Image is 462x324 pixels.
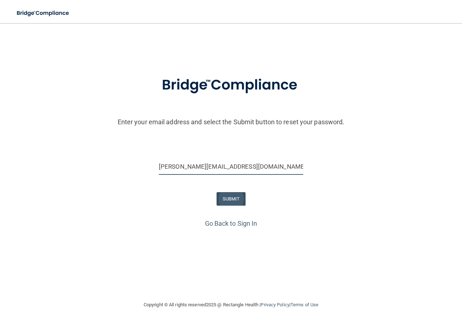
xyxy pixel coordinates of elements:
input: Email [159,159,303,175]
a: Privacy Policy [261,302,289,307]
img: bridge_compliance_login_screen.278c3ca4.svg [11,6,76,21]
a: Terms of Use [291,302,318,307]
img: bridge_compliance_login_screen.278c3ca4.svg [147,66,315,104]
a: Go Back to Sign In [205,220,257,227]
button: SUBMIT [217,192,246,206]
div: Copyright © All rights reserved 2025 @ Rectangle Health | | [99,293,363,316]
